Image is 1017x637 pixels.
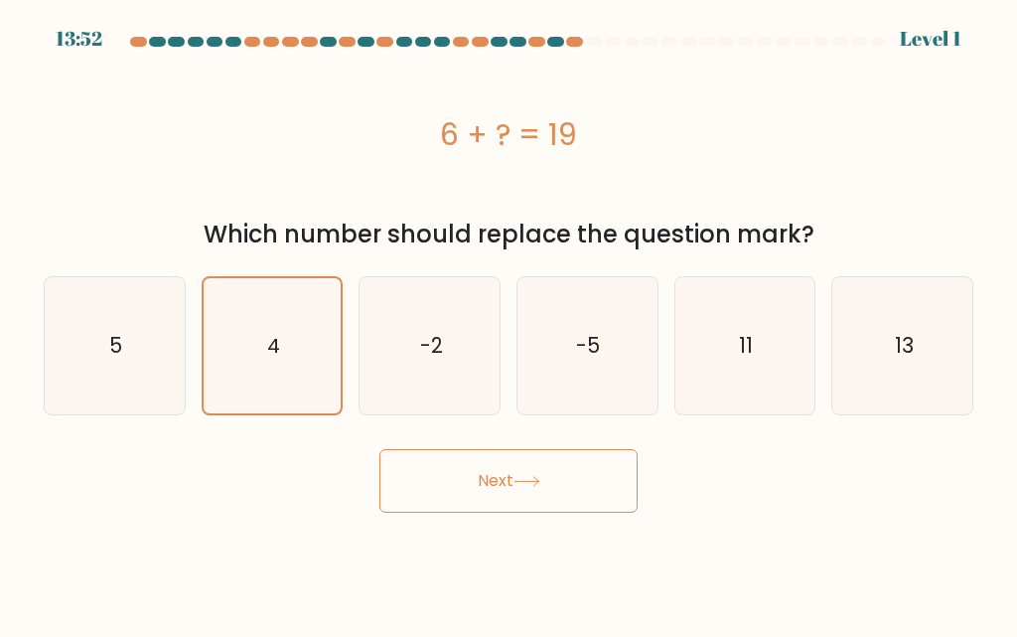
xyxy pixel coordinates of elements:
[379,449,638,513] button: Next
[56,217,961,252] div: Which number should replace the question mark?
[577,331,601,360] text: -5
[420,331,443,360] text: -2
[267,332,280,360] text: 4
[894,331,913,360] text: 13
[900,24,961,54] div: Level 1
[739,331,753,360] text: 11
[56,24,102,54] div: 13:52
[44,112,973,157] div: 6 + ? = 19
[109,331,122,360] text: 5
